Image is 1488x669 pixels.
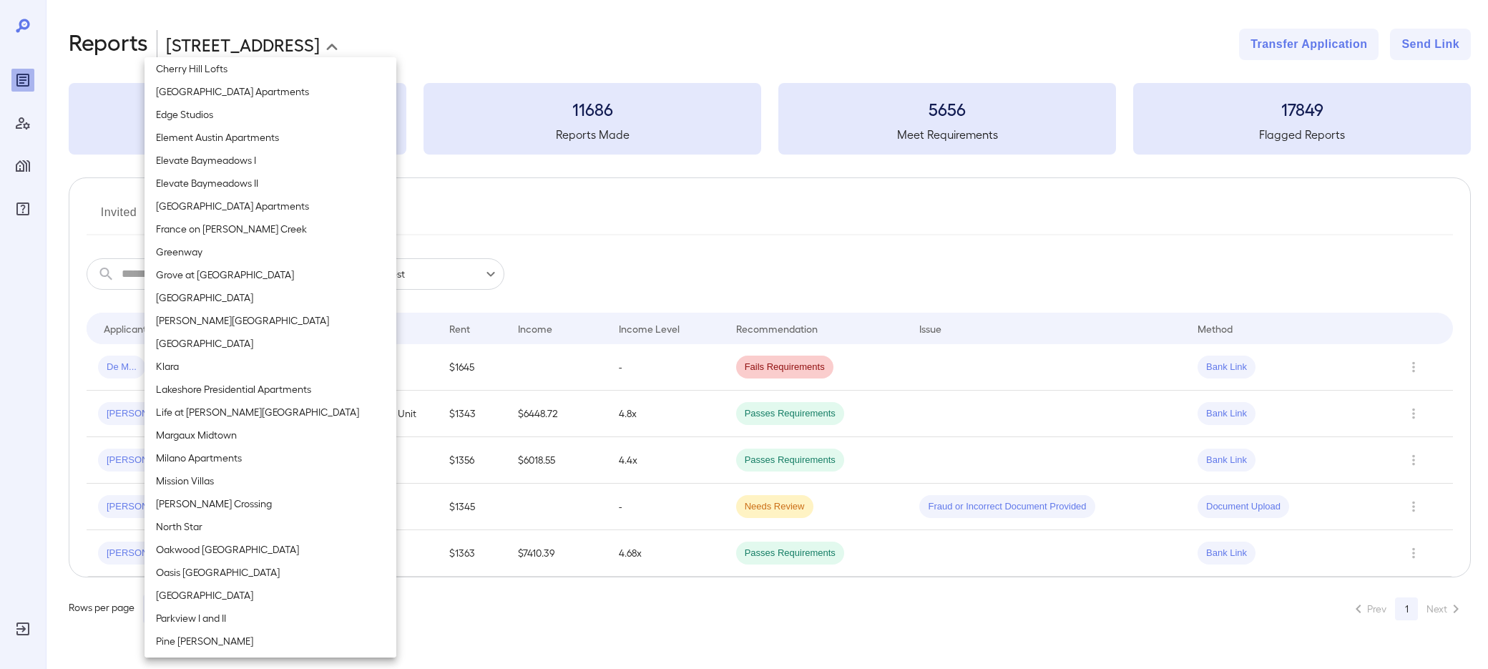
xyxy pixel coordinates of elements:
[145,424,396,446] li: Margaux Midtown
[145,195,396,218] li: [GEOGRAPHIC_DATA] Apartments
[145,561,396,584] li: Oasis [GEOGRAPHIC_DATA]
[145,584,396,607] li: [GEOGRAPHIC_DATA]
[145,309,396,332] li: [PERSON_NAME][GEOGRAPHIC_DATA]
[145,126,396,149] li: Element Austin Apartments
[145,218,396,240] li: France on [PERSON_NAME] Creek
[145,103,396,126] li: Edge Studios
[145,446,396,469] li: Milano Apartments
[145,469,396,492] li: Mission Villas
[145,149,396,172] li: Elevate Baymeadows I
[145,172,396,195] li: Elevate Baymeadows II
[145,607,396,630] li: Parkview I and II
[145,57,396,80] li: Cherry Hill Lofts
[145,286,396,309] li: [GEOGRAPHIC_DATA]
[145,240,396,263] li: Greenway
[145,355,396,378] li: Klara
[145,401,396,424] li: Life at [PERSON_NAME][GEOGRAPHIC_DATA]
[145,630,396,653] li: Pine [PERSON_NAME]
[145,332,396,355] li: [GEOGRAPHIC_DATA]
[145,538,396,561] li: Oakwood [GEOGRAPHIC_DATA]
[145,263,396,286] li: Grove at [GEOGRAPHIC_DATA]
[145,378,396,401] li: Lakeshore Presidential Apartments
[145,515,396,538] li: North Star
[145,80,396,103] li: [GEOGRAPHIC_DATA] Apartments
[145,492,396,515] li: [PERSON_NAME] Crossing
